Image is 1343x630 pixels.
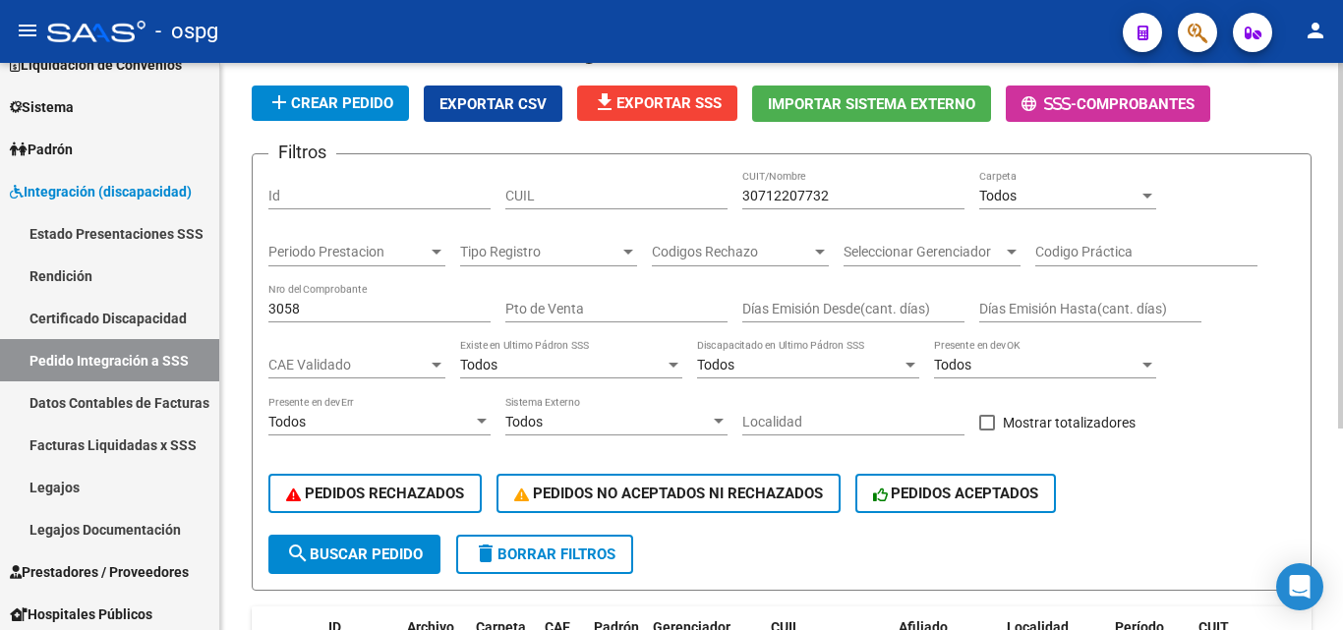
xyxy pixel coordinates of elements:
span: Sistema [10,96,74,118]
span: CAE Validado [268,357,428,373]
button: PEDIDOS RECHAZADOS [268,474,482,513]
span: Hospitales Públicos [10,603,152,625]
div: Open Intercom Messenger [1276,563,1323,610]
span: Crear Pedido [267,94,393,112]
span: Todos [268,414,306,430]
button: PEDIDOS NO ACEPTADOS NI RECHAZADOS [496,474,841,513]
h3: Filtros [268,139,336,166]
mat-icon: file_download [593,90,616,114]
button: PEDIDOS ACEPTADOS [855,474,1057,513]
button: Importar Sistema Externo [752,86,991,122]
span: Seleccionar Gerenciador [844,244,1003,260]
button: Crear Pedido [252,86,409,121]
span: Importar Sistema Externo [768,95,975,113]
span: PEDIDOS ACEPTADOS [873,485,1039,502]
span: Todos [697,357,734,372]
span: Borrar Filtros [474,545,615,563]
span: Exportar CSV [439,95,547,113]
span: Prestadores / Proveedores [10,561,189,583]
mat-icon: add [267,90,291,114]
span: Todos [979,188,1017,203]
span: Buscar Pedido [286,545,423,563]
span: Todos [505,414,543,430]
span: Tipo Registro [460,244,619,260]
button: Exportar SSS [577,86,737,121]
span: Todos [934,357,971,372]
span: - [1022,95,1077,113]
mat-icon: person [1304,19,1327,42]
span: Exportar SSS [593,94,722,112]
span: - ospg [155,10,218,53]
button: -Comprobantes [1006,86,1210,122]
span: Comprobantes [1077,95,1195,113]
span: Liquidación de Convenios [10,54,182,76]
button: Buscar Pedido [268,535,440,574]
span: Todos [460,357,497,372]
span: Padrón [10,139,73,160]
button: Exportar CSV [424,86,562,122]
span: Codigos Rechazo [652,244,811,260]
mat-icon: menu [16,19,39,42]
mat-icon: search [286,542,310,565]
span: PEDIDOS RECHAZADOS [286,485,464,502]
mat-icon: delete [474,542,497,565]
span: Periodo Prestacion [268,244,428,260]
button: Borrar Filtros [456,535,633,574]
span: Mostrar totalizadores [1003,411,1136,434]
span: Integración (discapacidad) [10,181,192,202]
span: PEDIDOS NO ACEPTADOS NI RECHAZADOS [514,485,823,502]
